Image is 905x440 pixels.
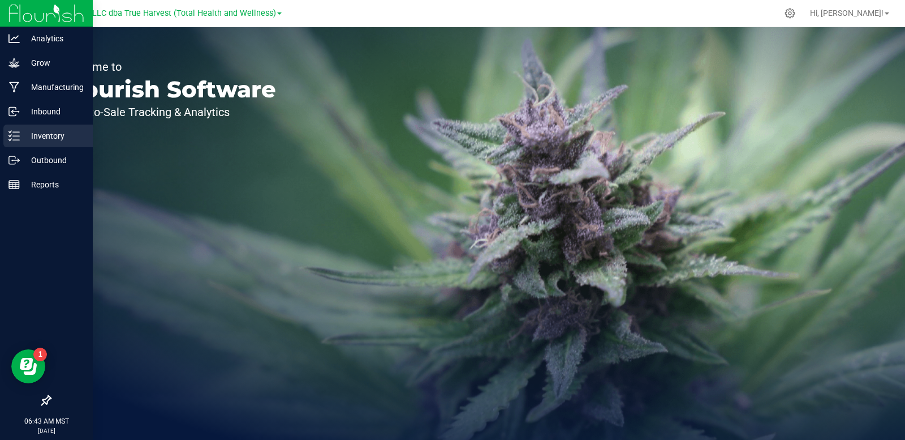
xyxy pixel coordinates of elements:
p: Grow [20,56,88,70]
iframe: Resource center [11,349,45,383]
span: Hi, [PERSON_NAME]! [810,8,884,18]
p: Seed-to-Sale Tracking & Analytics [61,106,276,118]
inline-svg: Reports [8,179,20,190]
p: Inventory [20,129,88,143]
iframe: Resource center unread badge [33,348,47,361]
inline-svg: Manufacturing [8,82,20,93]
p: Inbound [20,105,88,118]
inline-svg: Outbound [8,155,20,166]
p: Outbound [20,153,88,167]
p: Manufacturing [20,80,88,94]
span: DXR FINANCE 4 LLC dba True Harvest (Total Health and Wellness) [33,8,276,18]
div: Manage settings [783,8,797,19]
p: Reports [20,178,88,191]
p: Analytics [20,32,88,45]
p: Welcome to [61,61,276,72]
inline-svg: Inbound [8,106,20,117]
p: [DATE] [5,426,88,435]
inline-svg: Analytics [8,33,20,44]
inline-svg: Grow [8,57,20,69]
p: Flourish Software [61,78,276,101]
inline-svg: Inventory [8,130,20,142]
p: 06:43 AM MST [5,416,88,426]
